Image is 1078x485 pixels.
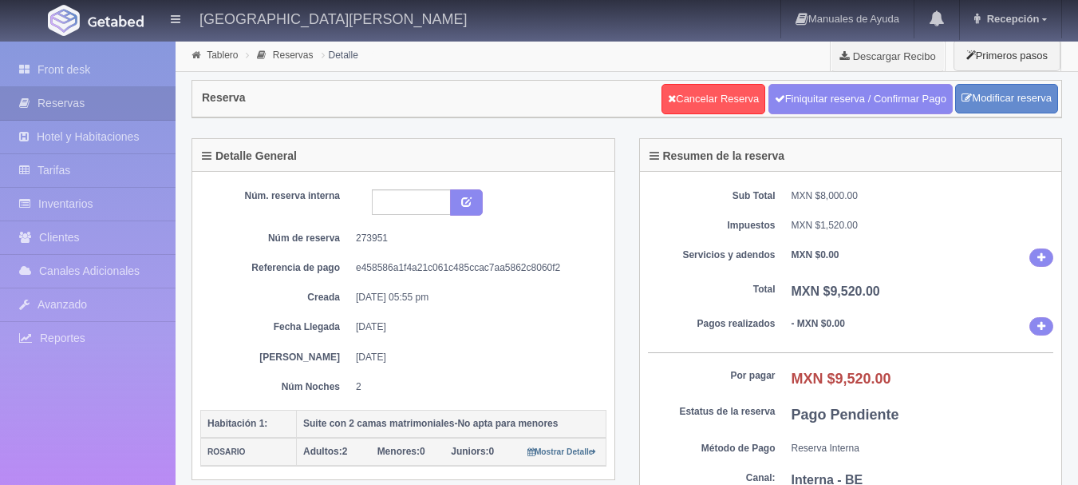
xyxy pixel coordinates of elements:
span: 0 [451,446,494,457]
b: - MXN $0.00 [792,318,845,329]
a: Finiquitar reserva / Confirmar Pago [768,84,953,114]
b: MXN $0.00 [792,249,839,260]
dt: Impuestos [648,219,776,233]
b: MXN $9,520.00 [792,284,880,298]
dd: MXN $8,000.00 [792,189,1054,203]
li: Detalle [318,47,362,62]
dt: [PERSON_NAME] [212,351,340,364]
dd: MXN $1,520.00 [792,219,1054,233]
strong: Adultos: [303,446,342,457]
a: Cancelar Reserva [661,84,765,114]
dt: Núm. reserva interna [212,189,340,203]
dt: Método de Pago [648,442,776,455]
button: Primeros pasos [954,40,1060,71]
h4: Detalle General [202,150,297,162]
dt: Núm Noches [212,380,340,394]
small: Mostrar Detalle [527,447,597,456]
dd: 2 [356,380,594,394]
dt: Creada [212,291,340,304]
dt: Sub Total [648,189,776,203]
dd: Reserva Interna [792,442,1054,455]
a: Reservas [273,50,314,61]
b: MXN $9,520.00 [792,371,891,387]
strong: Menores: [377,446,420,457]
img: Getabed [48,5,80,36]
dt: Fecha Llegada [212,320,340,334]
dd: 273951 [356,232,594,245]
dt: Estatus de la reserva [648,405,776,419]
dt: Servicios y adendos [648,248,776,262]
a: Mostrar Detalle [527,446,597,457]
span: 2 [303,446,347,457]
dd: [DATE] [356,320,594,334]
dd: [DATE] 05:55 pm [356,291,594,304]
dt: Núm de reserva [212,232,340,245]
th: Suite con 2 camas matrimoniales-No apta para menores [297,410,606,438]
b: Pago Pendiente [792,407,899,423]
a: Modificar reserva [955,84,1058,113]
dt: Total [648,283,776,296]
small: ROSARIO [207,447,246,456]
strong: Juniors: [451,446,488,457]
dt: Pagos realizados [648,317,776,331]
h4: Resumen de la reserva [650,150,785,162]
dt: Referencia de pago [212,261,340,275]
dt: Canal: [648,471,776,485]
span: Recepción [983,13,1040,25]
span: 0 [377,446,425,457]
img: Getabed [88,15,144,27]
h4: Reserva [202,92,246,104]
dt: Por pagar [648,369,776,383]
b: Habitación 1: [207,418,267,429]
a: Descargar Recibo [831,40,945,72]
h4: [GEOGRAPHIC_DATA][PERSON_NAME] [199,8,467,28]
a: Tablero [207,50,238,61]
dd: [DATE] [356,351,594,364]
dd: e458586a1f4a21c061c485ccac7aa5862c8060f2 [356,261,594,275]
